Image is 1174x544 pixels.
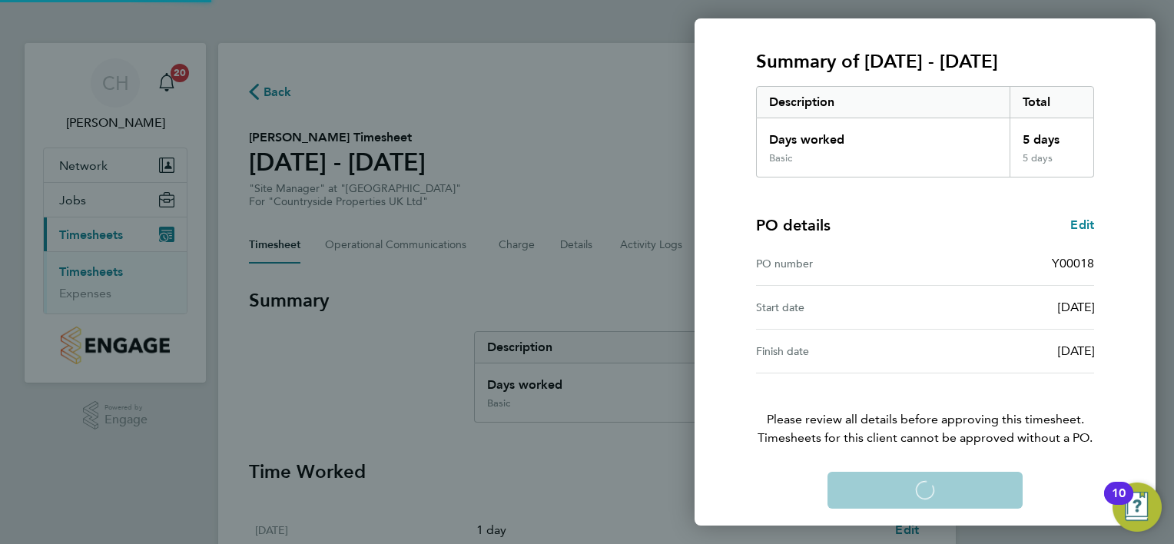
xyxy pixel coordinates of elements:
span: Y00018 [1052,256,1094,270]
button: Open Resource Center, 10 new notifications [1113,483,1162,532]
div: PO number [756,254,925,273]
span: Timesheets for this client cannot be approved without a PO. [738,429,1113,447]
p: Please review all details before approving this timesheet. [738,373,1113,447]
h3: Summary of [DATE] - [DATE] [756,49,1094,74]
div: Summary of 22 - 28 Sep 2025 [756,86,1094,177]
a: Edit [1070,216,1094,234]
div: Start date [756,298,925,317]
div: 10 [1112,493,1126,513]
h4: PO details [756,214,831,236]
div: Days worked [757,118,1010,152]
div: Finish date [756,342,925,360]
div: Basic [769,152,792,164]
div: [DATE] [925,342,1094,360]
div: Total [1010,87,1094,118]
div: [DATE] [925,298,1094,317]
div: Description [757,87,1010,118]
div: 5 days [1010,118,1094,152]
div: 5 days [1010,152,1094,177]
span: Edit [1070,217,1094,232]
